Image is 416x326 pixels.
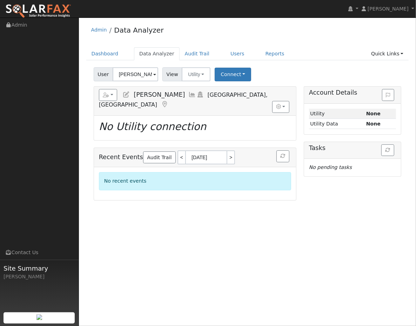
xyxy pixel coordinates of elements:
span: [PERSON_NAME] [368,6,409,12]
a: Audit Trail [180,47,215,60]
h5: Recent Events [99,150,291,164]
img: retrieve [36,314,42,320]
a: Reports [260,47,290,60]
a: Data Analyzer [114,26,163,34]
a: > [227,150,235,164]
i: No pending tasks [309,164,352,170]
a: Edit User (32900) [122,91,130,98]
a: Data Analyzer [134,47,180,60]
button: Connect [215,68,251,81]
button: Refresh [276,150,289,162]
a: Dashboard [86,47,124,60]
a: Users [225,47,250,60]
button: Issue History [382,89,394,101]
div: [PERSON_NAME] [4,273,75,280]
span: Site Summary [4,264,75,273]
td: Utility Data [309,119,365,129]
i: No Utility connection [99,121,206,133]
strong: ID: null, authorized: None [366,111,381,116]
strong: None [366,121,381,127]
h5: Tasks [309,144,396,152]
a: Admin [91,27,107,33]
span: View [162,67,182,81]
a: Map [161,101,168,108]
a: < [177,150,185,164]
td: Utility [309,109,365,119]
span: [PERSON_NAME] [134,91,185,98]
img: SolarFax [5,4,71,19]
span: User [94,67,113,81]
a: Login As (last Never) [196,91,204,98]
a: Multi-Series Graph [189,91,196,98]
a: Quick Links [366,47,409,60]
button: Refresh [381,144,394,156]
span: [GEOGRAPHIC_DATA], [GEOGRAPHIC_DATA] [99,91,268,108]
input: Select a User [113,67,158,81]
h5: Account Details [309,89,396,96]
a: Audit Trail [143,151,176,163]
div: No recent events [99,172,291,190]
button: Utility [182,67,210,81]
